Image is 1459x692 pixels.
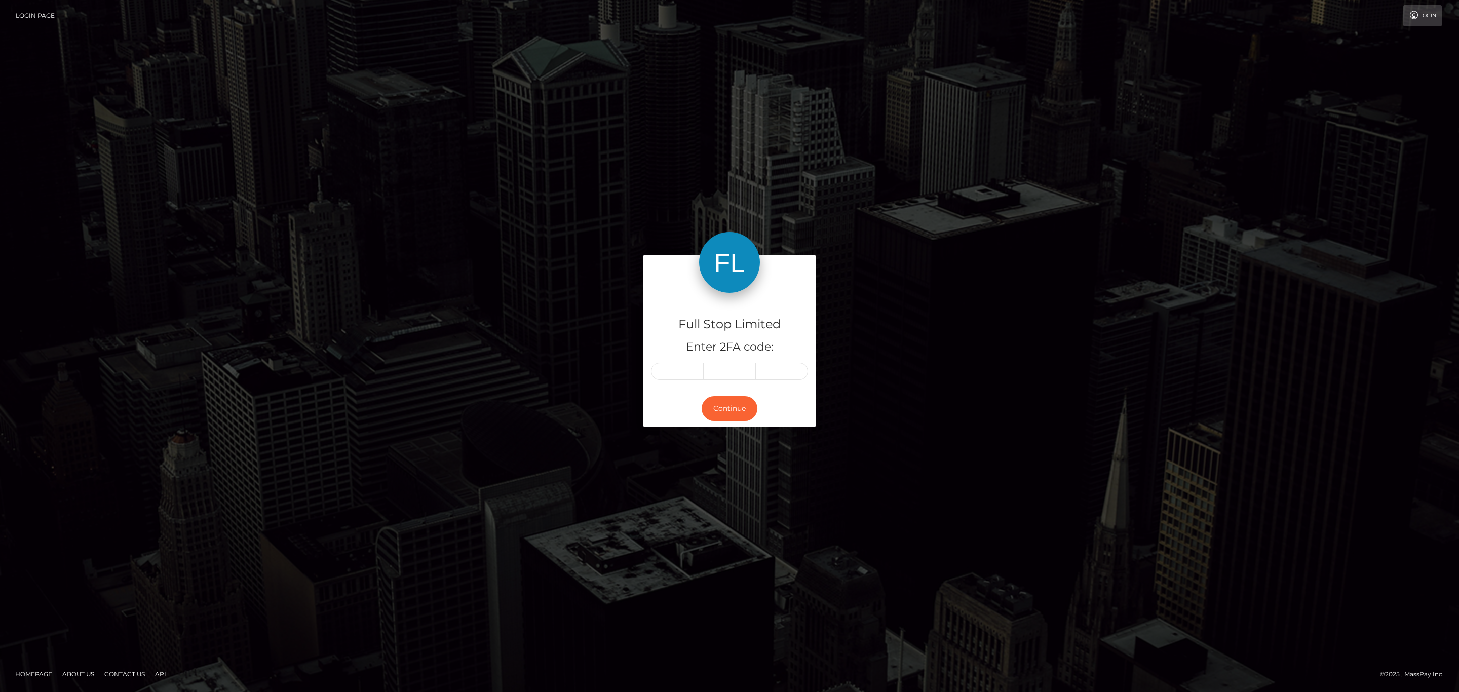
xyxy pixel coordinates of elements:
img: Full Stop Limited [699,232,760,293]
h4: Full Stop Limited [651,316,808,333]
a: API [151,666,170,682]
a: Homepage [11,666,56,682]
button: Continue [702,396,757,421]
div: © 2025 , MassPay Inc. [1380,669,1451,680]
a: Login Page [16,5,55,26]
h5: Enter 2FA code: [651,339,808,355]
a: About Us [58,666,98,682]
a: Login [1403,5,1442,26]
a: Contact Us [100,666,149,682]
